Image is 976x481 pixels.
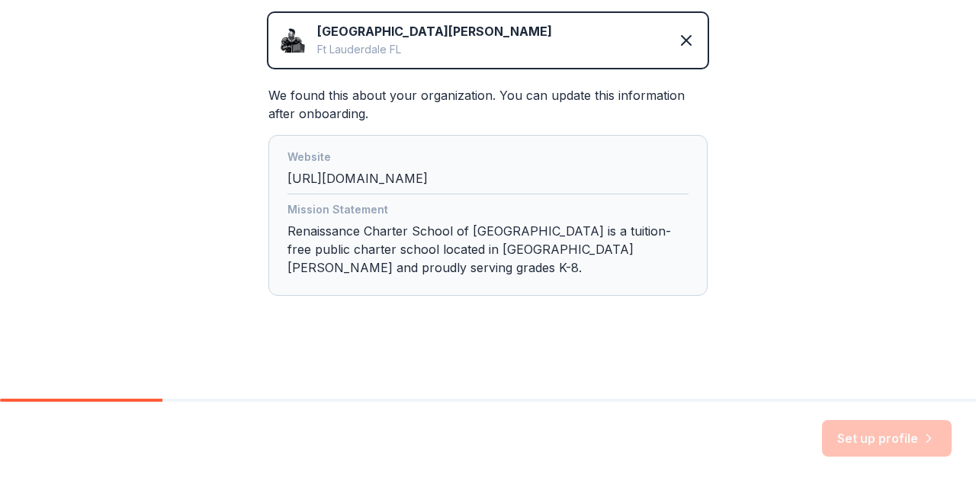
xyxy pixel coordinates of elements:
div: [URL][DOMAIN_NAME] [287,148,689,194]
div: We found this about your organization. You can update this information after onboarding. [268,86,708,296]
div: Ft Lauderdale FL [317,40,552,59]
div: Renaissance Charter School of [GEOGRAPHIC_DATA] is a tuition-free public charter school located i... [287,200,689,283]
div: Website [287,148,689,169]
img: Icon for Renaissance Charter School of St. Lucie [281,28,305,53]
div: Mission Statement [287,200,689,222]
div: [GEOGRAPHIC_DATA][PERSON_NAME] [317,22,552,40]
